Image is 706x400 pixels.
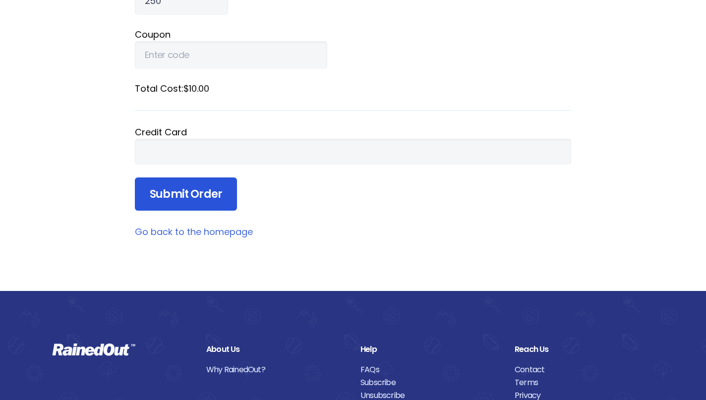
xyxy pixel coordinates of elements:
[135,125,571,139] div: Credit Card
[360,376,500,389] a: Subscribe
[360,363,500,376] a: FAQs
[135,28,571,41] label: Coupon
[515,376,654,389] a: Terms
[206,343,346,356] div: About Us
[515,363,654,376] a: Contact
[515,343,654,356] div: Reach Us
[135,82,571,95] label: Total Cost: $10.00
[360,343,500,356] div: Help
[145,146,561,157] iframe: Secure card payment input frame
[135,41,327,69] input: Enter code
[135,177,237,211] input: Submit Order
[206,363,346,376] a: Why RainedOut?
[135,226,253,238] a: Go back to the homepage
